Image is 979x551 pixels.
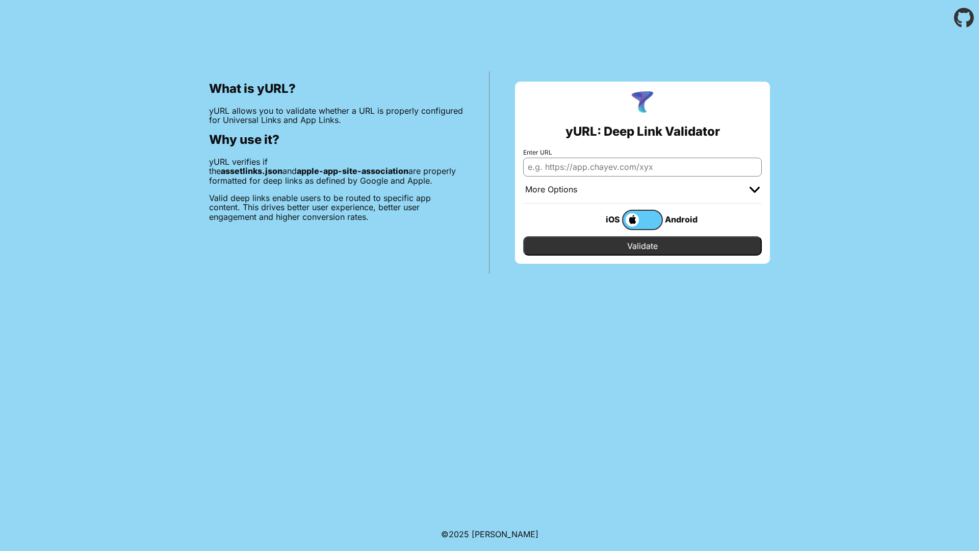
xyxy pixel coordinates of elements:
[472,529,538,539] a: Michael Ibragimchayev's Personal Site
[221,166,282,176] b: assetlinks.json
[629,90,656,116] img: yURL Logo
[441,517,538,551] footer: ©
[523,149,762,156] label: Enter URL
[209,82,463,96] h2: What is yURL?
[523,158,762,176] input: e.g. https://app.chayev.com/xyx
[750,187,760,193] img: chevron
[209,157,463,185] p: yURL verifies if the and are properly formatted for deep links as defined by Google and Apple.
[663,213,704,226] div: Android
[209,106,463,125] p: yURL allows you to validate whether a URL is properly configured for Universal Links and App Links.
[209,133,463,147] h2: Why use it?
[581,213,622,226] div: iOS
[209,193,463,221] p: Valid deep links enable users to be routed to specific app content. This drives better user exper...
[523,236,762,256] input: Validate
[565,124,720,139] h2: yURL: Deep Link Validator
[297,166,408,176] b: apple-app-site-association
[449,529,469,539] span: 2025
[525,185,577,195] div: More Options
